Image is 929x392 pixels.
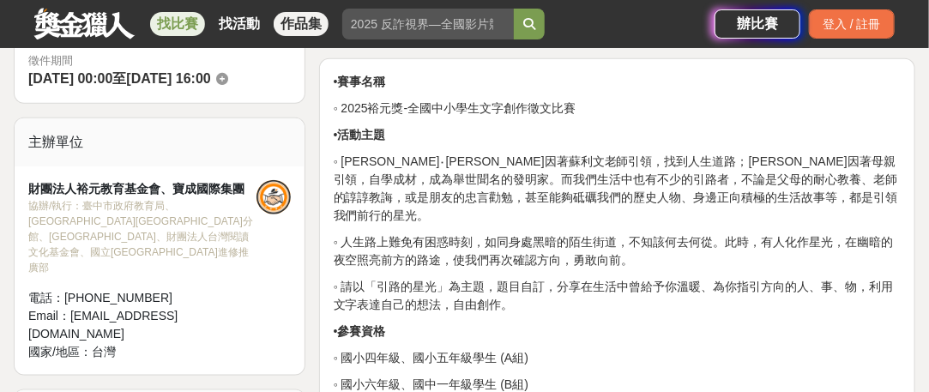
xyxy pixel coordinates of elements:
[28,307,256,343] div: Email： [EMAIL_ADDRESS][DOMAIN_NAME]
[28,180,256,198] div: 財團法人裕元教育基金會、寶成國際集團
[334,323,901,341] p: •
[338,128,386,142] strong: 活動主題
[28,345,92,359] span: 國家/地區：
[150,12,205,36] a: 找比賽
[809,9,895,39] div: 登入 / 註冊
[334,153,901,225] p: ◦ [PERSON_NAME]‧[PERSON_NAME]因著蘇利文老師引領，找到人生道路；[PERSON_NAME]因著母親引領，自學成材，成為舉世聞名的發明家。而我們生活中也有不少的引路者，...
[112,71,126,86] span: 至
[28,198,256,275] div: 協辦/執行： 臺中市政府教育局、[GEOGRAPHIC_DATA][GEOGRAPHIC_DATA]分館、[GEOGRAPHIC_DATA]、財團法人台灣閱讀文化基金會、國立[GEOGRAPHI...
[334,278,901,314] p: ◦ 請以「引路的星光」為主題，題目自訂，分享在生活中曾給予你溫暖、為你指引方向的人、事、物，利用文字表達自己的想法，自由創作。
[28,54,73,67] span: 徵件期間
[212,12,267,36] a: 找活動
[274,12,329,36] a: 作品集
[334,100,901,118] p: ◦ 2025裕元獎-全國中小學生文字創作徵文比賽
[338,75,386,88] strong: 賽事名稱
[338,324,386,338] strong: 參賽資格
[334,126,901,144] p: •
[342,9,514,39] input: 2025 反詐視界—全國影片競賽
[334,349,901,367] p: ◦ 國小四年級、國小五年級學生 (A組)
[28,71,112,86] span: [DATE] 00:00
[92,345,116,359] span: 台灣
[334,73,901,91] p: •
[15,118,305,166] div: 主辦單位
[28,289,256,307] div: 電話： [PHONE_NUMBER]
[126,71,210,86] span: [DATE] 16:00
[715,9,800,39] a: 辦比賽
[334,233,901,269] p: ◦ 人生路上難免有困惑時刻，如同身處黑暗的陌生街道，不知該何去何從。此時，有人化作星光，在幽暗的夜空照亮前方的路途，使我們再次確認方向，勇敢向前。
